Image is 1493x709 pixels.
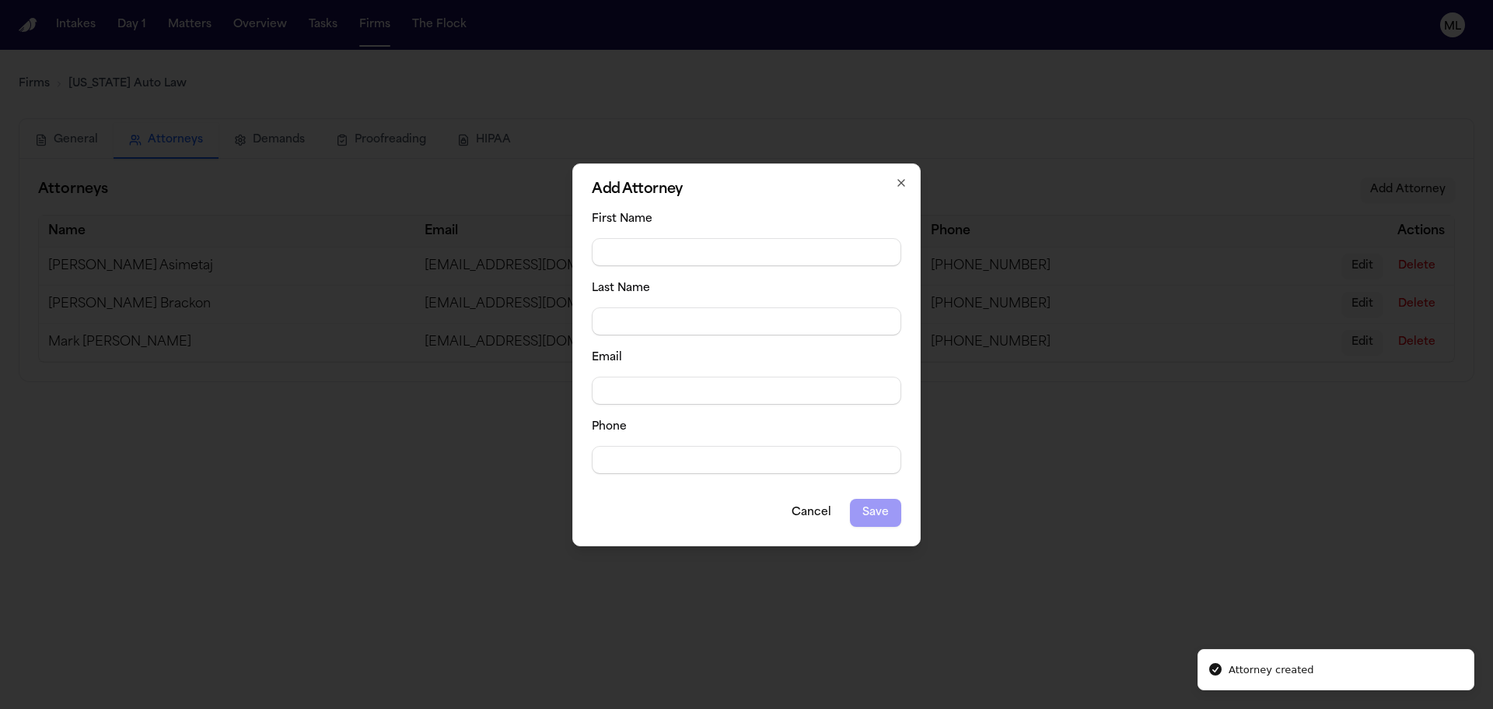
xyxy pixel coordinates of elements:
[592,213,652,225] label: First Name
[592,352,622,363] label: Email
[592,283,650,294] label: Last Name
[592,421,627,433] label: Phone
[779,499,844,527] button: Cancel
[592,183,901,197] h2: Add Attorney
